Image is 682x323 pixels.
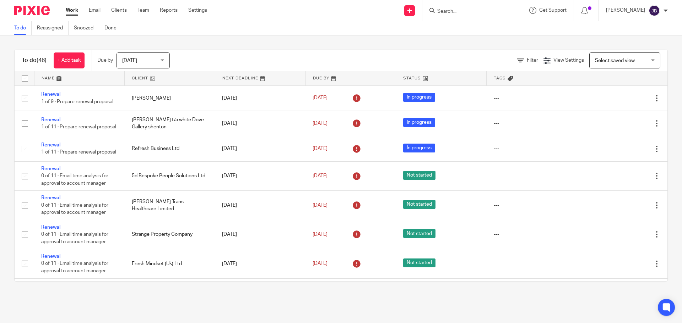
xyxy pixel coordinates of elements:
[606,7,645,14] p: [PERSON_NAME]
[313,261,328,266] span: [DATE]
[41,232,108,244] span: 0 of 11 · Email time analysis for approval to account manager
[649,5,660,16] img: svg%3E
[41,195,60,200] a: Renewal
[494,120,570,127] div: ---
[215,278,305,307] td: [DATE]
[41,143,60,147] a: Renewal
[188,7,207,14] a: Settings
[41,203,108,215] span: 0 of 11 · Email time analysis for approval to account manager
[41,166,60,171] a: Renewal
[313,146,328,151] span: [DATE]
[403,93,435,102] span: In progress
[215,249,305,278] td: [DATE]
[553,58,584,63] span: View Settings
[313,173,328,178] span: [DATE]
[125,161,215,190] td: 5d Bespoke People Solutions Ltd
[125,111,215,136] td: [PERSON_NAME] t/a white Dove Gallery shenton
[97,57,113,64] p: Due by
[313,203,328,208] span: [DATE]
[403,144,435,152] span: In progress
[41,124,116,129] span: 1 of 11 · Prepare renewal proposal
[494,231,570,238] div: ---
[41,225,60,230] a: Renewal
[66,7,78,14] a: Work
[494,172,570,179] div: ---
[403,258,435,267] span: Not started
[41,150,116,155] span: 1 of 11 · Prepare renewal proposal
[160,7,178,14] a: Reports
[494,202,570,209] div: ---
[215,85,305,111] td: [DATE]
[494,95,570,102] div: ---
[403,229,435,238] span: Not started
[313,121,328,126] span: [DATE]
[104,21,122,35] a: Done
[41,92,60,97] a: Renewal
[595,58,635,63] span: Select saved view
[125,278,215,307] td: The F Word Ltd
[215,220,305,249] td: [DATE]
[403,118,435,127] span: In progress
[37,21,69,35] a: Reassigned
[215,191,305,220] td: [DATE]
[41,261,108,274] span: 0 of 11 · Email time analysis for approval to account manager
[41,173,108,186] span: 0 of 11 · Email time analysis for approval to account manager
[41,99,113,104] span: 1 of 9 · Prepare renewal proposal
[527,58,538,63] span: Filter
[215,161,305,190] td: [DATE]
[22,57,47,64] h1: To do
[125,136,215,161] td: Refresh Business Ltd
[215,111,305,136] td: [DATE]
[494,76,506,80] span: Tags
[125,191,215,220] td: [PERSON_NAME] Trans Healthcare Limited
[403,171,435,180] span: Not started
[111,7,127,14] a: Clients
[125,249,215,278] td: Fresh Mindset (Uk) Ltd
[313,96,328,101] span: [DATE]
[539,8,567,13] span: Get Support
[437,9,500,15] input: Search
[494,260,570,267] div: ---
[14,6,50,15] img: Pixie
[125,85,215,111] td: [PERSON_NAME]
[41,254,60,259] a: Renewal
[215,136,305,161] td: [DATE]
[89,7,101,14] a: Email
[37,57,47,63] span: (46)
[54,52,85,68] a: + Add task
[137,7,149,14] a: Team
[74,21,99,35] a: Snoozed
[125,220,215,249] td: Strange Property Company
[122,58,137,63] span: [DATE]
[313,232,328,237] span: [DATE]
[494,145,570,152] div: ---
[14,21,32,35] a: To do
[41,117,60,122] a: Renewal
[403,200,435,209] span: Not started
